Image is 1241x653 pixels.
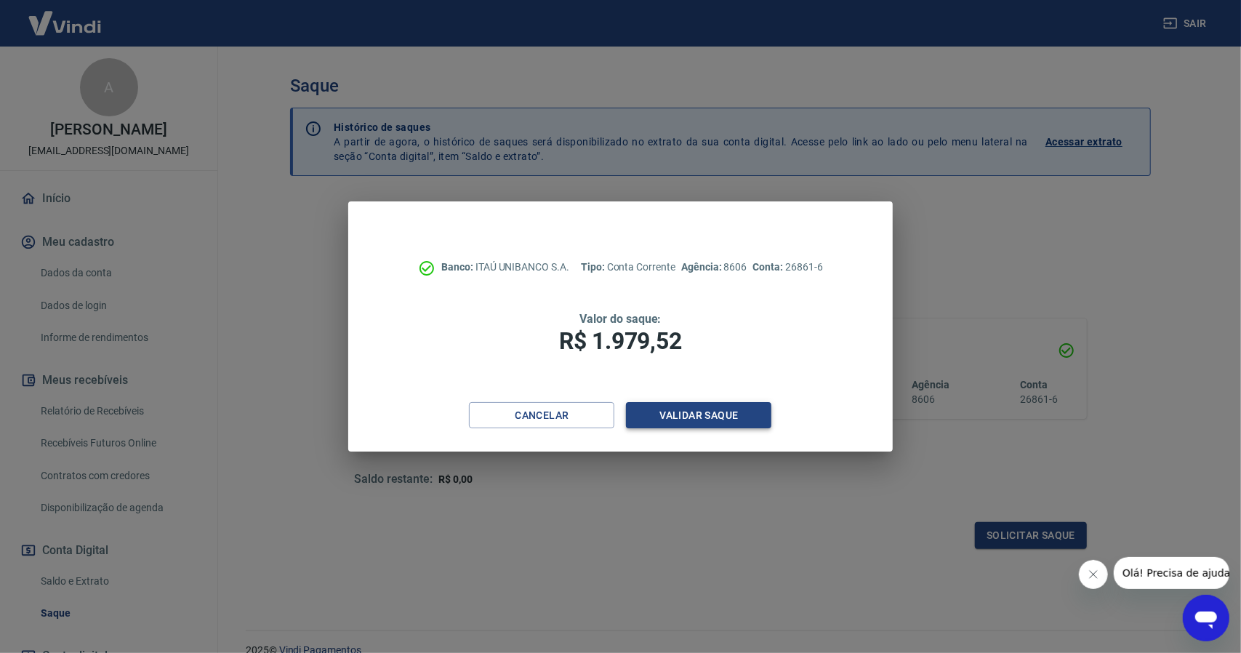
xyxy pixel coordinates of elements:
[681,260,747,275] p: 8606
[9,10,122,22] span: Olá! Precisa de ajuda?
[581,261,607,273] span: Tipo:
[1183,595,1229,641] iframe: Botão para abrir a janela de mensagens
[1079,560,1108,589] iframe: Fechar mensagem
[581,260,675,275] p: Conta Corrente
[752,260,822,275] p: 26861-6
[752,261,785,273] span: Conta:
[441,260,569,275] p: ITAÚ UNIBANCO S.A.
[1114,557,1229,589] iframe: Mensagem da empresa
[559,327,681,355] span: R$ 1.979,52
[579,312,661,326] span: Valor do saque:
[469,402,614,429] button: Cancelar
[626,402,771,429] button: Validar saque
[441,261,475,273] span: Banco:
[681,261,724,273] span: Agência:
